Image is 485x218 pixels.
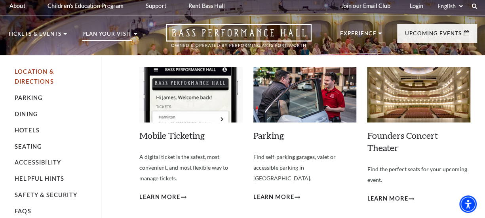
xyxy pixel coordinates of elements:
[15,143,42,150] a: Seating
[253,152,357,184] p: Find self-parking garages, valet or accessible parking in [GEOGRAPHIC_DATA].
[405,31,462,40] p: Upcoming Events
[10,2,25,9] p: About
[15,127,40,134] a: Hotels
[137,24,340,55] a: Open this option
[15,68,54,85] a: Location & Directions
[15,175,64,182] a: Helpful Hints
[139,67,243,122] img: Mobile Ticketing
[48,2,124,9] p: Children's Education Program
[253,192,301,202] a: Learn More Parking
[436,2,464,10] select: Select:
[367,164,470,185] p: Find the perfect seats for your upcoming event.
[367,67,470,122] img: Founders Concert Theater
[253,130,284,141] a: Parking
[15,159,61,166] a: Accessibility
[15,191,77,198] a: Safety & Security
[367,194,408,204] span: Learn More
[146,2,166,9] p: Support
[15,208,31,214] a: FAQs
[188,2,225,9] p: Rent Bass Hall
[340,31,377,40] p: Experience
[367,130,437,153] a: Founders Concert Theater
[139,130,205,141] a: Mobile Ticketing
[82,31,132,41] p: Plan Your Visit
[253,67,357,122] img: Parking
[139,192,186,202] a: Learn More Mobile Ticketing
[139,192,180,202] span: Learn More
[253,192,294,202] span: Learn More
[459,195,477,213] div: Accessibility Menu
[15,94,43,101] a: Parking
[8,31,61,41] p: Tickets & Events
[367,194,414,204] a: Learn More Founders Concert Theater
[139,152,243,184] p: A digital ticket is the safest, most convenient, and most flexible way to manage tickets.
[15,111,38,117] a: Dining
